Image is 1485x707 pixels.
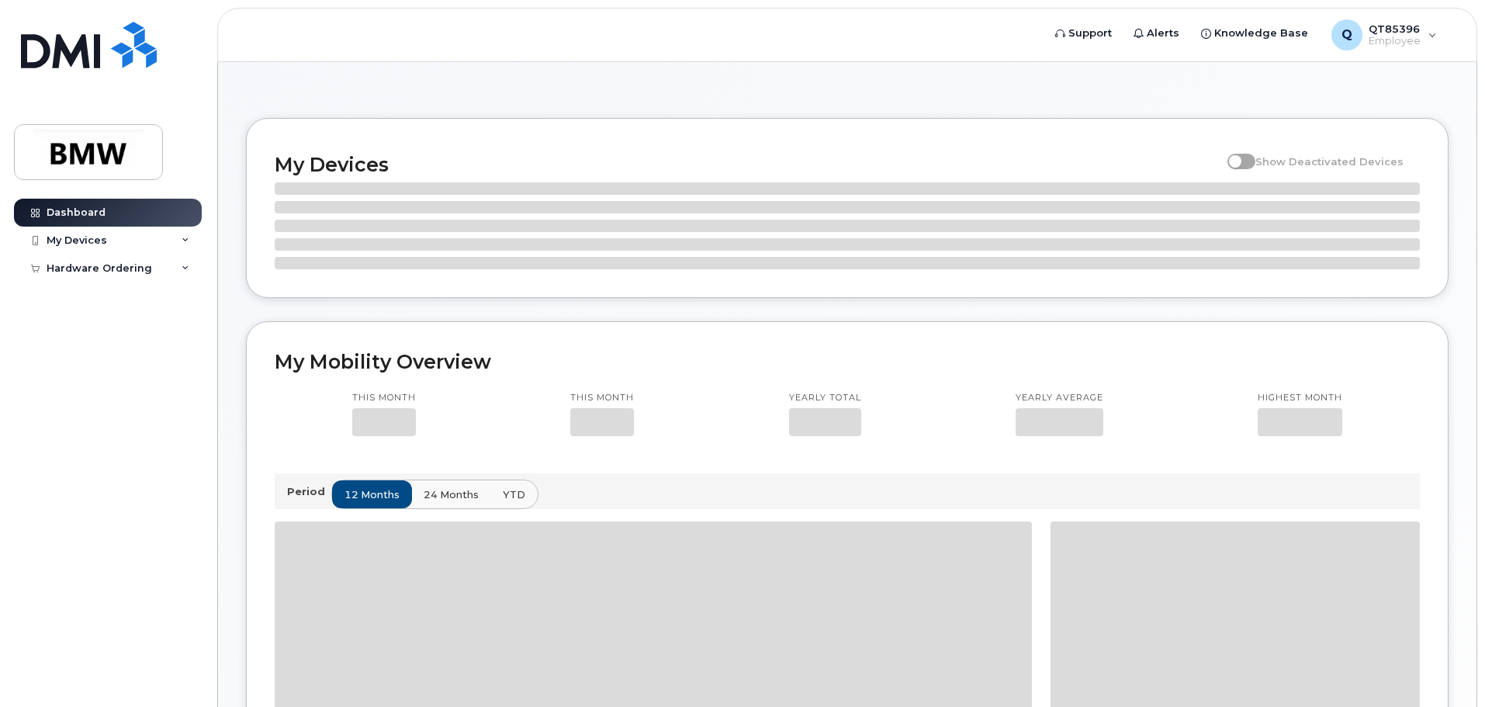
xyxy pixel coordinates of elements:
p: Period [287,484,331,499]
p: This month [352,392,416,404]
h2: My Devices [275,153,1220,176]
p: Yearly average [1016,392,1103,404]
span: Show Deactivated Devices [1255,155,1404,168]
p: Highest month [1258,392,1342,404]
p: This month [570,392,634,404]
input: Show Deactivated Devices [1227,147,1240,159]
p: Yearly total [789,392,861,404]
h2: My Mobility Overview [275,350,1420,373]
span: 24 months [424,487,479,502]
span: YTD [503,487,525,502]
